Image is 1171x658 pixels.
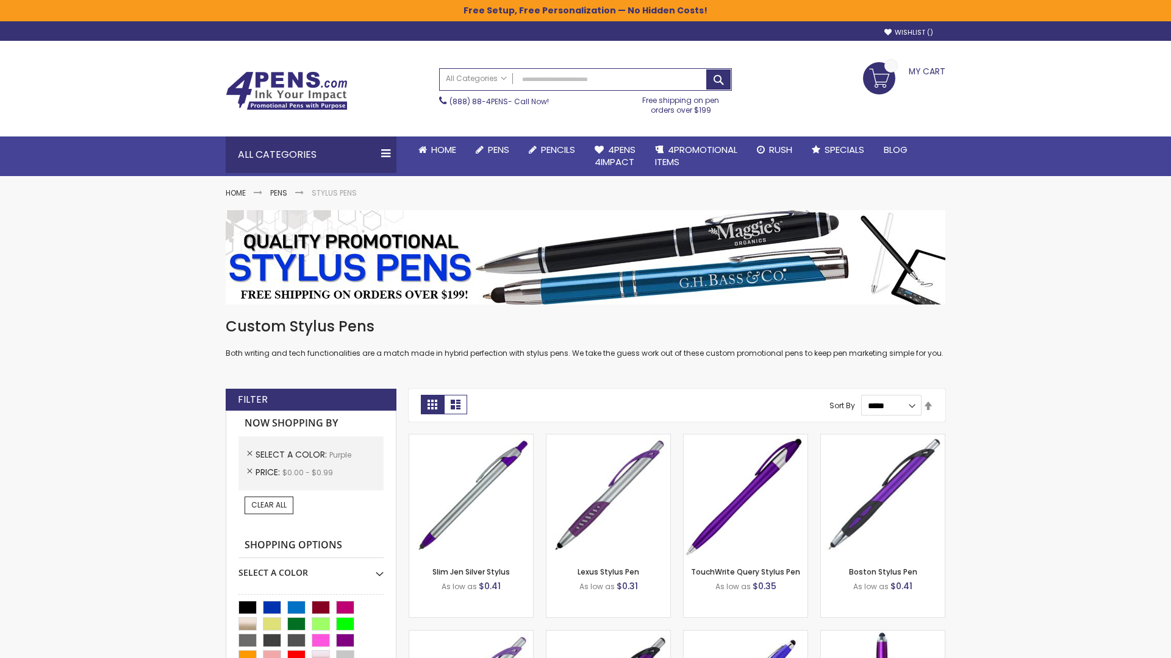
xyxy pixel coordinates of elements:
[466,136,519,163] a: Pens
[684,630,808,640] a: Sierra Stylus Twist Pen-Purple
[884,143,908,156] span: Blog
[541,143,575,156] span: Pencils
[421,395,444,414] strong: Grid
[853,581,889,592] span: As low as
[825,143,864,156] span: Specials
[329,450,351,460] span: Purple
[270,188,287,198] a: Pens
[251,500,287,510] span: Clear All
[238,411,384,436] strong: Now Shopping by
[546,434,670,558] img: Lexus Stylus Pen-Purple
[488,143,509,156] span: Pens
[769,143,792,156] span: Rush
[802,136,874,163] a: Specials
[226,210,945,305] img: Stylus Pens
[579,581,615,592] span: As low as
[256,466,282,478] span: Price
[715,581,751,592] span: As low as
[821,434,945,444] a: Boston Stylus Pen-Purple
[256,448,329,461] span: Select A Color
[884,28,933,37] a: Wishlist
[849,567,917,577] a: Boston Stylus Pen
[691,567,800,577] a: TouchWrite Query Stylus Pen
[282,467,333,478] span: $0.00 - $0.99
[312,188,357,198] strong: Stylus Pens
[630,91,732,115] div: Free shipping on pen orders over $199
[449,96,508,107] a: (888) 88-4PENS
[226,71,348,110] img: 4Pens Custom Pens and Promotional Products
[226,136,396,173] div: All Categories
[829,400,855,411] label: Sort By
[546,630,670,640] a: Lexus Metallic Stylus Pen-Purple
[890,580,912,592] span: $0.41
[446,74,507,83] span: All Categories
[245,497,293,514] a: Clear All
[409,630,533,640] a: Boston Silver Stylus Pen-Purple
[226,317,945,336] h1: Custom Stylus Pens
[442,581,477,592] span: As low as
[821,630,945,640] a: TouchWrite Command Stylus Pen-Purple
[409,136,466,163] a: Home
[655,143,737,168] span: 4PROMOTIONAL ITEMS
[226,317,945,359] div: Both writing and tech functionalities are a match made in hybrid perfection with stylus pens. We ...
[238,558,384,579] div: Select A Color
[449,96,549,107] span: - Call Now!
[238,393,268,406] strong: Filter
[226,188,246,198] a: Home
[479,580,501,592] span: $0.41
[409,434,533,558] img: Slim Jen Silver Stylus-Purple
[546,434,670,444] a: Lexus Stylus Pen-Purple
[595,143,636,168] span: 4Pens 4impact
[617,580,638,592] span: $0.31
[432,567,510,577] a: Slim Jen Silver Stylus
[431,143,456,156] span: Home
[440,69,513,89] a: All Categories
[519,136,585,163] a: Pencils
[753,580,776,592] span: $0.35
[585,136,645,176] a: 4Pens4impact
[409,434,533,444] a: Slim Jen Silver Stylus-Purple
[821,434,945,558] img: Boston Stylus Pen-Purple
[645,136,747,176] a: 4PROMOTIONALITEMS
[747,136,802,163] a: Rush
[684,434,808,444] a: TouchWrite Query Stylus Pen-Purple
[874,136,917,163] a: Blog
[238,532,384,559] strong: Shopping Options
[684,434,808,558] img: TouchWrite Query Stylus Pen-Purple
[578,567,639,577] a: Lexus Stylus Pen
